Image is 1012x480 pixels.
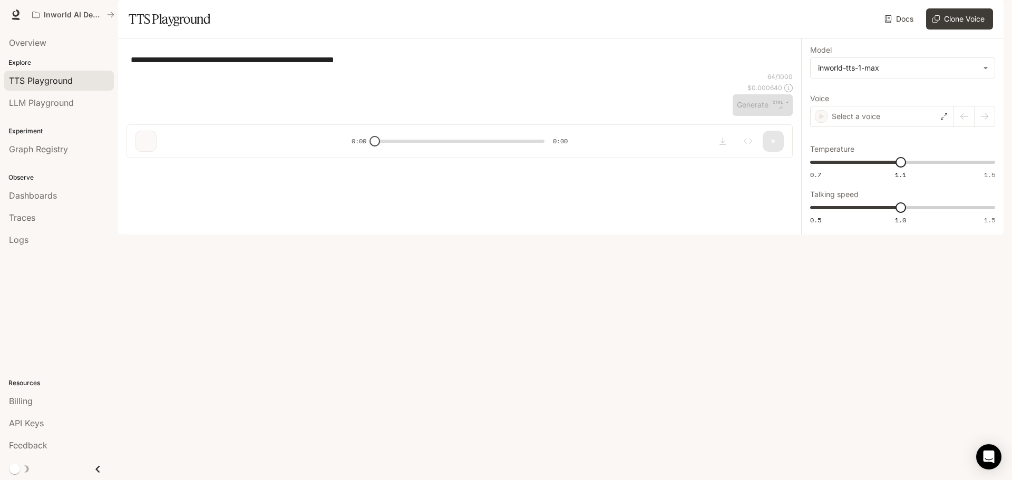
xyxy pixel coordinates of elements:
p: $ 0.000640 [747,83,782,92]
span: 1.1 [895,170,906,179]
span: 0.7 [810,170,821,179]
p: Select a voice [832,111,880,122]
span: 1.5 [984,170,995,179]
span: 0.5 [810,215,821,224]
p: Temperature [810,145,854,153]
p: Voice [810,95,829,102]
p: Model [810,46,832,54]
div: inworld-tts-1-max [818,63,978,73]
span: 1.5 [984,215,995,224]
p: Inworld AI Demos [44,11,103,19]
a: Docs [882,8,918,30]
button: All workspaces [27,4,119,25]
div: inworld-tts-1-max [811,58,995,78]
p: Talking speed [810,191,859,198]
div: Open Intercom Messenger [976,444,1001,469]
span: 1.0 [895,215,906,224]
h1: TTS Playground [129,8,210,30]
p: 64 / 1000 [767,72,793,81]
button: Clone Voice [926,8,993,30]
